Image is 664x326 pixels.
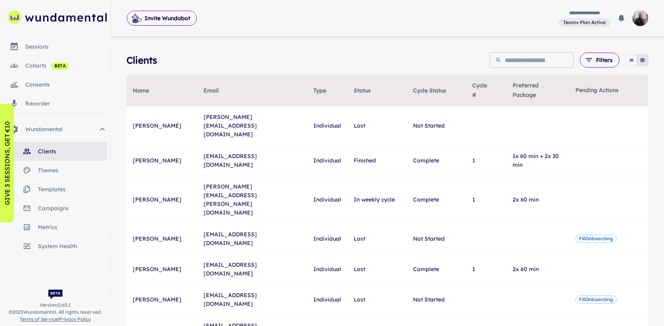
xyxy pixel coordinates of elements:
[197,176,307,224] td: [PERSON_NAME][EMAIL_ADDRESS][PERSON_NAME][DOMAIN_NAME]
[3,180,107,199] a: templates
[126,285,197,315] td: [PERSON_NAME]
[347,254,407,285] td: Lost
[407,176,466,224] td: Complete
[580,53,619,68] button: Filters
[3,237,107,256] a: system health
[59,316,91,322] a: Privacy Policy
[38,166,107,175] span: themes
[632,10,648,26] img: photoURL
[407,145,466,176] td: Complete
[347,176,407,224] td: In weekly cycle
[3,120,107,139] div: Wundamental
[413,86,456,95] span: Cycle Status
[3,56,107,75] a: cohorts beta
[347,106,407,145] td: Lost
[126,224,197,254] td: [PERSON_NAME]
[307,176,347,224] td: Individual
[354,86,381,95] span: Status
[560,19,609,26] span: Team+ Plan Active
[51,63,69,69] span: beta
[466,176,506,224] td: 1
[3,142,107,161] a: clients
[506,176,569,224] td: 2x 60 min
[40,302,71,309] span: Version: 0.60.1
[127,10,197,26] span: Invite Wundabot to record a meeting
[347,145,407,176] td: Finished
[126,145,197,176] td: [PERSON_NAME]
[558,17,610,27] a: View and manage your current plan and billing details.
[126,176,197,224] td: [PERSON_NAME]
[472,81,500,100] span: Cycle #
[3,199,107,218] a: campaigns
[197,254,307,285] td: [EMAIL_ADDRESS][DOMAIN_NAME]
[38,223,107,232] span: metrics
[407,106,466,145] td: Not Started
[576,235,616,243] span: FillOnboarding
[197,106,307,145] td: [PERSON_NAME][EMAIL_ADDRESS][DOMAIN_NAME]
[307,145,347,176] td: Individual
[25,61,107,70] div: cohorts
[197,285,307,315] td: [EMAIL_ADDRESS][DOMAIN_NAME]
[506,145,569,176] td: 1x 60 min + 2x 30 min
[133,86,159,95] span: Name
[513,81,563,100] span: Preferred Package
[407,224,466,254] td: Not Started
[3,94,107,113] a: recorder
[25,125,98,134] span: Wundamental
[38,185,107,194] span: templates
[127,11,197,26] button: Invite Wundabot
[9,309,102,316] span: © 2025 Wundamental. All rights reserved.
[307,254,347,285] td: Individual
[407,254,466,285] td: Complete
[25,80,107,89] div: consents
[3,37,107,56] a: sessions
[307,224,347,254] td: Individual
[197,224,307,254] td: [EMAIL_ADDRESS][DOMAIN_NAME]
[558,18,610,26] span: View and manage your current plan and billing details.
[313,86,336,95] span: Type
[126,53,157,67] h4: Clients
[307,285,347,315] td: Individual
[466,145,506,176] td: 1
[407,285,466,315] td: Not Started
[197,145,307,176] td: [EMAIL_ADDRESS][DOMAIN_NAME]
[576,296,616,303] span: FillOnboarding
[204,86,229,95] span: Email
[25,42,107,51] div: sessions
[3,75,107,94] a: consents
[466,254,506,285] td: 1
[126,254,197,285] td: [PERSON_NAME]
[569,74,648,106] th: Pending Actions
[25,99,107,108] div: recorder
[126,106,197,145] td: [PERSON_NAME]
[38,242,107,251] span: system health
[347,224,407,254] td: Lost
[506,254,569,285] td: 2x 60 min
[20,316,91,323] span: |
[347,285,407,315] td: Lost
[307,106,347,145] td: Individual
[20,316,58,322] a: Terms of Service
[38,147,107,156] span: clients
[38,204,107,213] span: campaigns
[3,218,107,237] a: metrics
[2,121,12,205] p: GIVE 3 SESSIONS, GET €10
[3,161,107,180] a: themes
